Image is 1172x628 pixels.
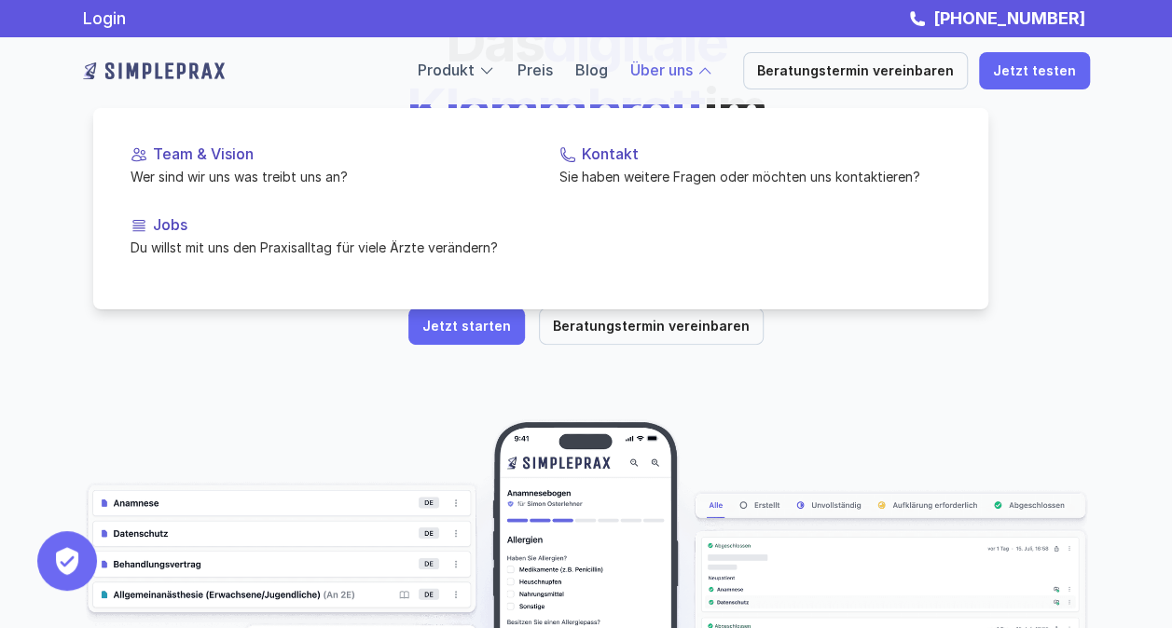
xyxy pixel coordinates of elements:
[993,63,1076,79] p: Jetzt testen
[408,307,525,345] a: Jetzt starten
[418,61,475,79] a: Produkt
[553,319,750,334] p: Beratungstermin vereinbaren
[743,52,968,89] a: Beratungstermin vereinbaren
[582,145,951,163] p: Kontakt
[116,130,537,201] a: Team & VisionWer sind wir uns was treibt uns an?
[545,130,966,201] a: KontaktSie haben weitere Fragen oder möchten uns kontaktieren?
[979,52,1090,89] a: Jetzt testen
[131,167,522,186] p: Wer sind wir uns was treibt uns an?
[929,8,1090,28] a: [PHONE_NUMBER]
[559,167,951,186] p: Sie haben weitere Fragen oder möchten uns kontaktieren?
[83,8,126,28] a: Login
[630,61,693,79] a: Über uns
[757,63,954,79] p: Beratungstermin vereinbaren
[116,201,537,272] a: JobsDu willst mit uns den Praxisalltag für viele Ärzte verändern?
[575,61,608,79] a: Blog
[539,307,764,345] a: Beratungstermin vereinbaren
[933,8,1085,28] strong: [PHONE_NUMBER]
[422,319,511,334] p: Jetzt starten
[153,145,522,163] p: Team & Vision
[153,216,522,234] p: Jobs
[517,61,553,79] a: Preis
[131,238,522,257] p: Du willst mit uns den Praxisalltag für viele Ärzte verändern?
